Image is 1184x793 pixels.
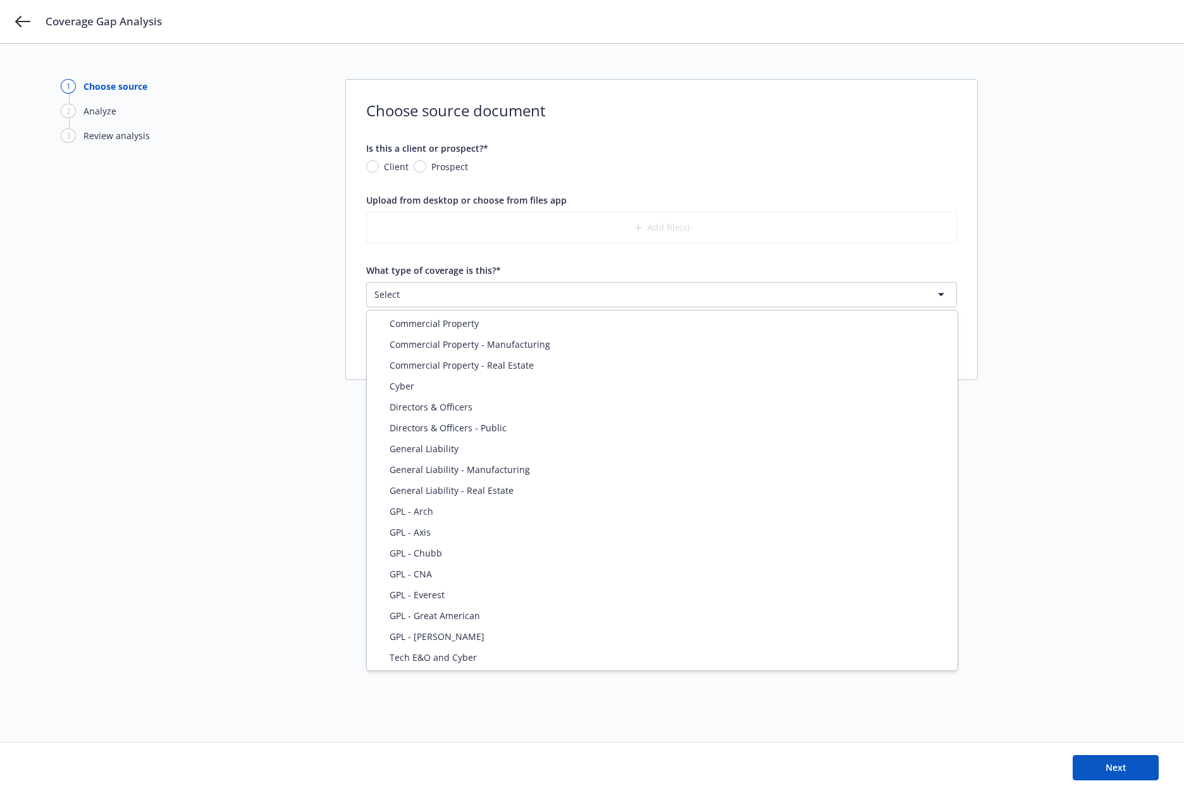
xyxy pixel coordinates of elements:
[390,630,484,643] span: GPL - [PERSON_NAME]
[390,505,433,518] span: GPL - Arch
[390,484,514,497] span: General Liability - Real Estate
[390,400,472,414] span: Directors & Officers
[1106,761,1126,773] span: Next
[390,526,431,539] span: GPL - Axis
[390,546,442,560] span: GPL - Chubb
[390,651,477,664] span: Tech E&O and Cyber
[390,442,459,455] span: General Liability
[390,421,507,434] span: Directors & Officers - Public
[390,609,480,622] span: GPL - Great American
[390,463,530,476] span: General Liability - Manufacturing
[390,567,432,581] span: GPL - CNA
[390,359,534,372] span: Commercial Property - Real Estate
[390,317,479,330] span: Commercial Property
[390,379,414,393] span: Cyber
[390,338,550,351] span: Commercial Property - Manufacturing
[390,588,445,601] span: GPL - Everest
